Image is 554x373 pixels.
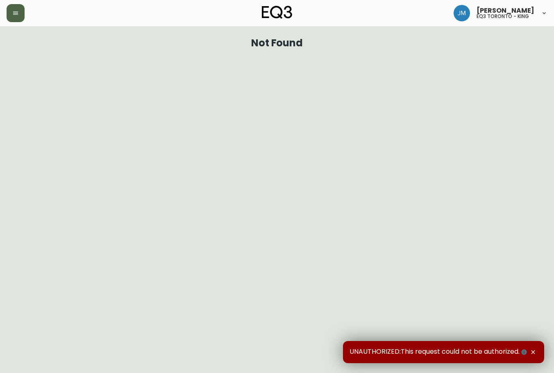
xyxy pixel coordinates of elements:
[477,14,529,19] h5: eq3 toronto - king
[350,348,529,357] span: UNAUTHORIZED:This request could not be authorized.
[251,39,303,47] h1: Not Found
[454,5,470,21] img: b88646003a19a9f750de19192e969c24
[477,7,534,14] span: [PERSON_NAME]
[262,6,292,19] img: logo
